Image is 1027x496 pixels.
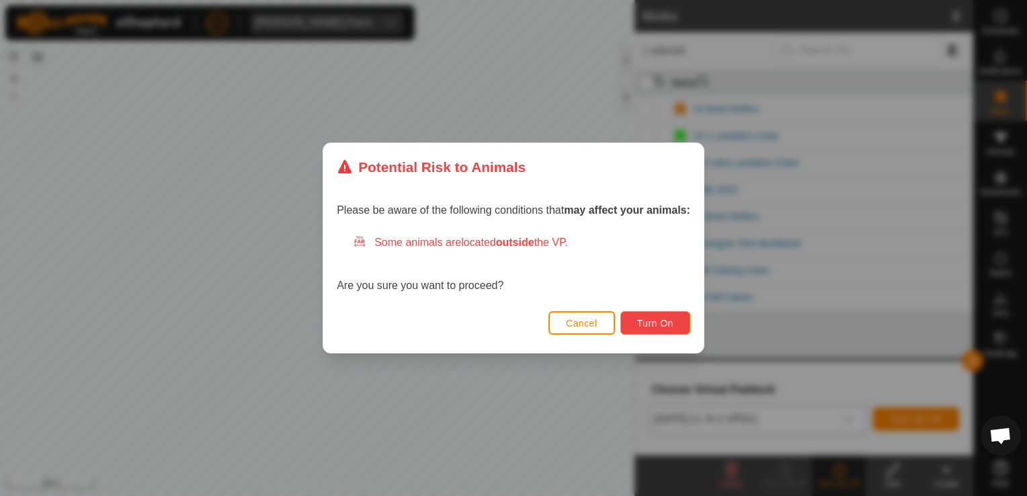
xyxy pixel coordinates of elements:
strong: outside [496,237,534,248]
button: Cancel [548,311,615,335]
div: Potential Risk to Animals [337,157,526,177]
div: Some animals are [353,235,690,251]
a: Open chat [981,415,1021,456]
span: Please be aware of the following conditions that [337,204,690,216]
strong: may affect your animals: [564,204,690,216]
span: located the VP. [461,237,568,248]
button: Turn On [620,311,690,335]
div: Are you sure you want to proceed? [337,235,690,294]
span: Cancel [566,318,598,329]
span: Turn On [637,318,673,329]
